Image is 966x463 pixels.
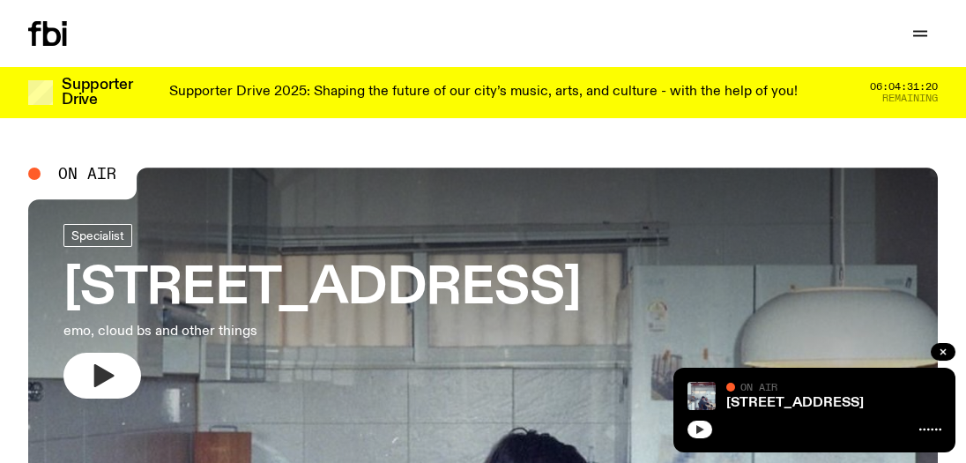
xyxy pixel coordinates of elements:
a: [STREET_ADDRESS]emo, cloud bs and other things [63,224,581,399]
img: Pat sits at a dining table with his profile facing the camera. Rhea sits to his left facing the c... [687,382,716,410]
p: Supporter Drive 2025: Shaping the future of our city’s music, arts, and culture - with the help o... [169,85,798,101]
a: [STREET_ADDRESS] [726,396,864,410]
span: Remaining [882,93,938,103]
span: Specialist [71,228,124,242]
h3: Supporter Drive [62,78,132,108]
span: On Air [58,166,116,182]
a: Specialist [63,224,132,247]
span: On Air [740,381,777,392]
h3: [STREET_ADDRESS] [63,265,581,314]
span: 06:04:31:20 [870,82,938,92]
p: emo, cloud bs and other things [63,321,515,342]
